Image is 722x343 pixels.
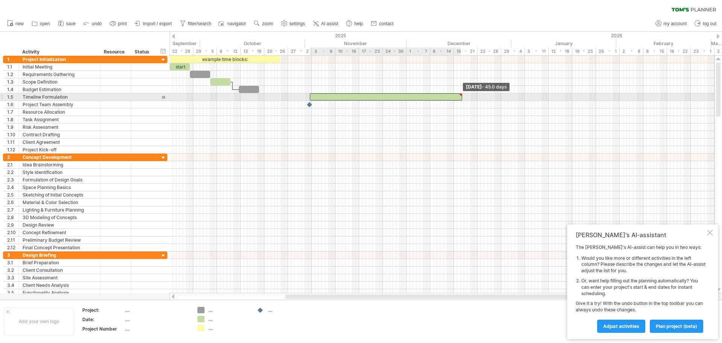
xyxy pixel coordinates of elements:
div: 1 - 7 [407,47,430,55]
div: Space Planning Basics [23,184,96,191]
div: .... [208,316,249,322]
span: print [118,21,127,26]
div: Project: [82,307,124,313]
div: 3.5 [7,289,18,296]
div: 2.10 [7,229,18,236]
div: .... [268,307,309,313]
div: Project Team Assembly [23,101,96,108]
div: Client Agreement [23,139,96,146]
span: Adjust activities [603,323,639,329]
span: save [66,21,76,26]
div: 2.11 [7,236,18,244]
div: 3D Modeling of Concepts [23,214,96,221]
span: - 45.0 days [482,84,507,90]
div: Initial Meeting [23,63,96,70]
div: 29 - 5 [193,47,217,55]
a: plan project (beta) [650,320,703,333]
div: Formulation of Design Goals [23,176,96,183]
div: 1.1 [7,63,18,70]
div: Resource [104,48,127,56]
div: 3 [7,252,18,259]
a: help [344,19,365,29]
div: Scope Definition [23,78,96,85]
div: 1 [7,56,18,63]
div: 13 - 19 [241,47,264,55]
div: 1.3 [7,78,18,85]
a: filter/search [178,19,214,29]
span: new [15,21,24,26]
div: 1.6 [7,101,18,108]
span: plan project (beta) [656,323,697,329]
div: start [170,63,190,70]
div: 1.12 [7,146,18,153]
div: Activity [22,48,96,56]
span: import / export [143,21,172,26]
div: Design Review [23,221,96,229]
div: 19 - 25 [572,47,596,55]
div: .... [125,326,188,332]
div: 23 - 1 [691,47,714,55]
div: 8 - 14 [430,47,454,55]
div: Final Concept Presentation [23,244,96,251]
div: Functionality Analysis [23,289,96,296]
div: 16 - 22 [667,47,691,55]
span: zoom [262,21,273,26]
div: Site Assessment [23,274,96,281]
div: 2.7 [7,206,18,213]
span: contact [379,21,394,26]
div: 27 - 2 [288,47,312,55]
div: 22 - 28 [478,47,501,55]
div: 5 - 11 [525,47,549,55]
span: filter/search [188,21,211,26]
a: log out [693,19,719,29]
div: Style Identification [23,169,96,176]
div: 3.3 [7,274,18,281]
span: AI assist [321,21,338,26]
div: 2.4 [7,184,18,191]
div: February 2026 [616,40,711,47]
a: Adjust activities [597,320,645,333]
li: Would you like more or different activities in the left column? Please describe the changes and l... [581,255,705,274]
div: 1.4 [7,86,18,93]
div: 1.7 [7,108,18,116]
div: 2.2 [7,169,18,176]
div: .... [208,307,249,313]
div: Idea Brainstorming [23,161,96,168]
div: 20 - 26 [264,47,288,55]
div: example time blocks: [170,56,280,63]
div: Lighting & Furniture Planning [23,206,96,213]
div: 17 - 23 [359,47,383,55]
div: Design Briefing [23,252,96,259]
a: open [30,19,52,29]
div: 9 - 15 [643,47,667,55]
div: 10 - 16 [335,47,359,55]
div: 26 - 1 [596,47,620,55]
span: log out [703,21,716,26]
div: 3.2 [7,267,18,274]
span: navigator [228,21,246,26]
div: 2.12 [7,244,18,251]
div: 2.8 [7,214,18,221]
div: 1.2 [7,71,18,78]
span: my account [664,21,687,26]
a: settings [279,19,307,29]
div: Client Needs Analysis [23,282,96,289]
span: settings [290,21,305,26]
div: 1.11 [7,139,18,146]
div: Resource Allocation [23,108,96,116]
div: 2.9 [7,221,18,229]
div: 22 - 28 [170,47,193,55]
div: Add your own logo [4,307,74,335]
div: 2.6 [7,199,18,206]
a: save [56,19,78,29]
span: help [354,21,363,26]
div: .... [125,316,188,323]
li: Or, want help filling out the planning automatically? You can enter your project's start & end da... [581,278,705,297]
div: Sketching of Initial Concepts [23,191,96,198]
div: Date: [82,316,124,323]
div: 12 - 18 [549,47,572,55]
div: Client Consultation [23,267,96,274]
a: navigator [217,19,248,29]
a: contact [369,19,396,29]
a: undo [82,19,104,29]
